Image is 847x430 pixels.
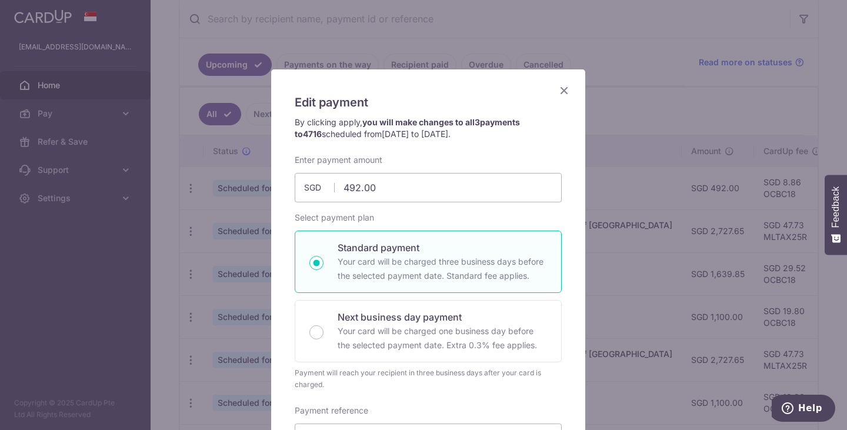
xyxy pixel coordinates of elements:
[295,405,368,416] label: Payment reference
[295,212,374,224] label: Select payment plan
[831,186,841,228] span: Feedback
[825,175,847,255] button: Feedback - Show survey
[338,241,547,255] p: Standard payment
[295,93,562,112] h5: Edit payment
[295,116,562,140] p: By clicking apply, scheduled from .
[338,310,547,324] p: Next business day payment
[338,255,547,283] p: Your card will be charged three business days before the selected payment date. Standard fee appl...
[338,324,547,352] p: Your card will be charged one business day before the selected payment date. Extra 0.3% fee applies.
[475,117,480,127] span: 3
[557,84,571,98] button: Close
[382,129,448,139] span: [DATE] to [DATE]
[772,395,835,424] iframe: Opens a widget where you can find more information
[295,117,520,139] strong: you will make changes to all payments to
[303,129,322,139] span: 4716
[295,173,562,202] input: 0.00
[295,367,562,391] div: Payment will reach your recipient in three business days after your card is charged.
[295,154,382,166] label: Enter payment amount
[304,182,335,194] span: SGD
